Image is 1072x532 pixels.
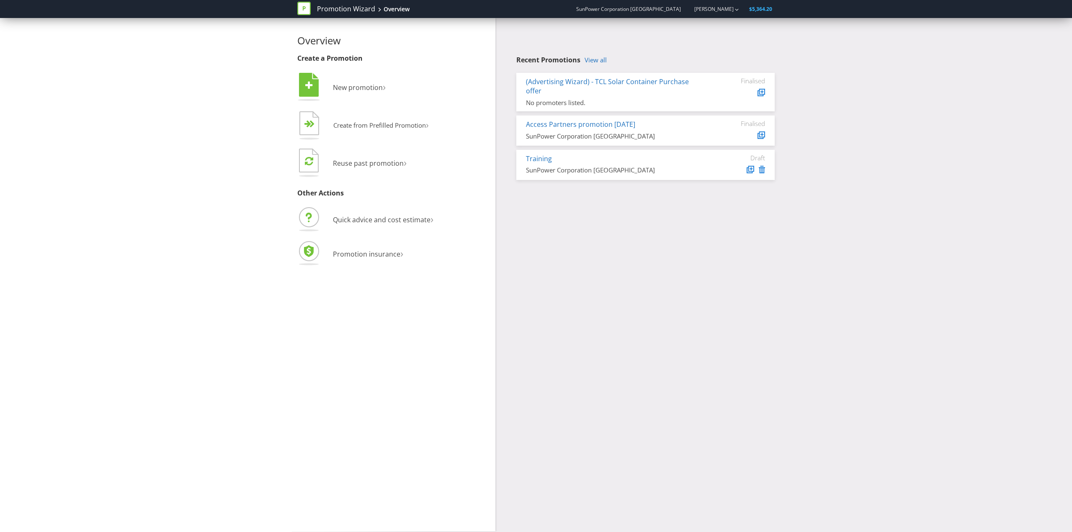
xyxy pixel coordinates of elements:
span: › [426,118,429,131]
tspan:  [305,81,313,90]
a: Promotion insurance› [297,249,403,259]
a: Quick advice and cost estimate› [297,215,433,224]
span: Recent Promotions [516,55,580,64]
div: Overview [384,5,410,13]
a: Promotion Wizard [317,4,375,14]
button: Create from Prefilled Promotion› [297,109,429,143]
h3: Create a Promotion [297,55,489,62]
span: › [404,155,407,169]
a: View all [585,57,607,64]
span: $5,364.20 [749,5,772,13]
div: SunPower Corporation [GEOGRAPHIC_DATA] [526,132,702,141]
span: › [383,80,386,93]
h3: Other Actions [297,190,489,197]
tspan:  [309,120,315,128]
span: Quick advice and cost estimate [333,215,430,224]
a: Training [526,154,552,163]
div: SunPower Corporation [GEOGRAPHIC_DATA] [526,166,702,175]
span: Promotion insurance [333,249,400,259]
a: (Advertising Wizard) - TCL Solar Container Purchase offer [526,77,689,96]
span: SunPower Corporation [GEOGRAPHIC_DATA] [576,5,681,13]
span: › [430,212,433,226]
tspan:  [305,156,313,166]
span: New promotion [333,83,383,92]
span: Reuse past promotion [333,159,404,168]
div: Finalised [715,120,765,127]
a: Access Partners promotion [DATE] [526,120,635,129]
span: Create from Prefilled Promotion [333,121,426,129]
div: No promoters listed. [526,98,702,107]
div: Draft [715,154,765,162]
div: Finalised [715,77,765,85]
a: [PERSON_NAME] [686,5,734,13]
span: › [400,246,403,260]
h2: Overview [297,35,489,46]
